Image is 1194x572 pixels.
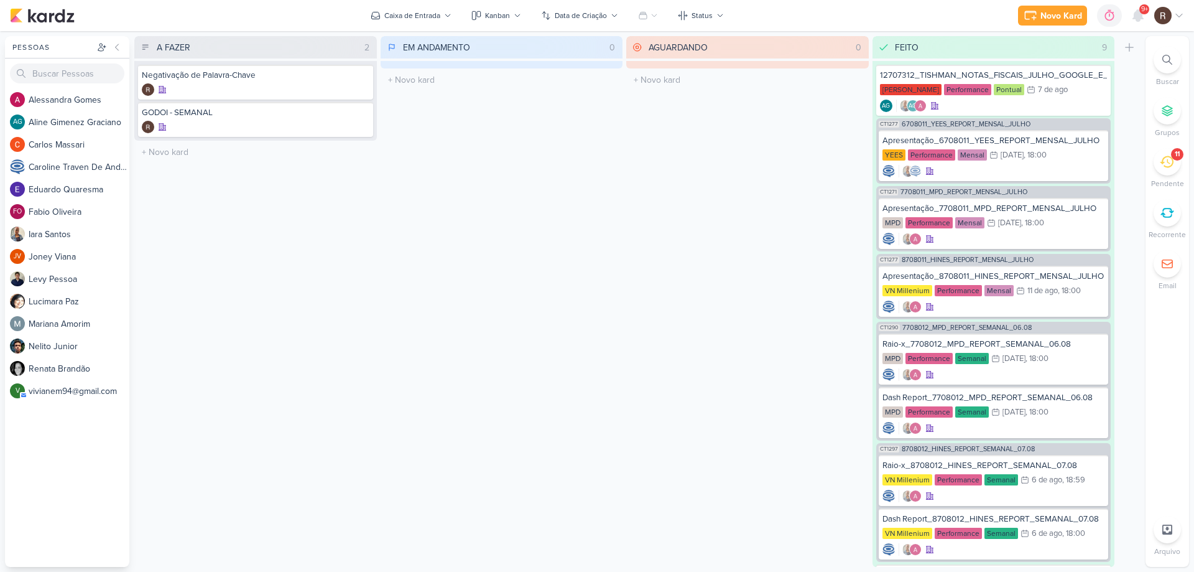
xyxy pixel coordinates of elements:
img: Alessandra Gomes [909,543,922,556]
div: Pessoas [10,42,95,53]
p: Grupos [1155,127,1180,138]
img: Iara Santos [899,100,912,112]
div: GODOI - SEMANAL [142,107,369,118]
img: Carlos Massari [10,137,25,152]
input: + Novo kard [383,71,621,89]
img: Iara Santos [902,543,914,556]
div: Dash Report_8708012_HINES_REPORT_SEMANAL_07.08 [882,513,1105,525]
div: 7 de ago [1038,86,1068,94]
p: JV [14,253,21,260]
img: Alessandra Gomes [909,422,922,434]
div: MPD [882,217,903,228]
div: 12707312_TISHMAN_NOTAS_FISCAIS_JULHO_GOOGLE_E_META [880,70,1108,81]
span: 8708011_HINES_REPORT_MENSAL_JULHO [902,256,1034,263]
img: Mariana Amorim [10,316,25,331]
img: Caroline Traven De Andrade [882,165,895,177]
div: , 18:00 [1021,219,1044,227]
div: Performance [905,217,953,228]
div: F a b i o O l i v e i r a [29,205,129,218]
div: Apresentação_8708011_HINES_REPORT_MENSAL_JULHO [882,271,1105,282]
div: Semanal [955,353,989,364]
div: Criador(a): Caroline Traven De Andrade [882,543,895,556]
img: Caroline Traven De Andrade [882,422,895,434]
div: Mensal [955,217,984,228]
div: L e v y P e s s o a [29,273,129,286]
div: Fabio Oliveira [10,204,25,219]
div: Performance [905,353,953,364]
div: A l e s s a n d r a G o m e s [29,93,129,106]
input: + Novo kard [629,71,866,89]
div: 11 de ago [1027,287,1058,295]
div: Colaboradores: Iara Santos, Alessandra Gomes [899,490,922,502]
div: vivianem94@gmail.com [10,383,25,398]
p: Arquivo [1154,546,1180,557]
img: kardz.app [10,8,75,23]
div: VN Millenium [882,474,932,485]
div: Colaboradores: Iara Santos, Alessandra Gomes [899,368,922,381]
div: Criador(a): Caroline Traven De Andrade [882,368,895,381]
div: Aline Gimenez Graciano [880,100,892,112]
p: FO [13,209,22,215]
div: Pontual [994,84,1024,95]
input: + Novo kard [137,143,374,161]
img: Iara Santos [902,301,914,313]
img: Alessandra Gomes [909,233,922,245]
li: Ctrl + F [1145,46,1189,87]
img: Rafael Dornelles [142,83,154,96]
div: Criador(a): Caroline Traven De Andrade [882,422,895,434]
div: Aline Gimenez Graciano [10,115,25,129]
p: Pendente [1151,178,1184,189]
div: C a r l o s M a s s a r i [29,138,129,151]
div: Colaboradores: Iara Santos, Alessandra Gomes [899,233,922,245]
div: 9 [1097,41,1112,54]
img: Renata Brandão [10,361,25,376]
div: Criador(a): Caroline Traven De Andrade [882,490,895,502]
div: [DATE] [998,219,1021,227]
img: Caroline Traven De Andrade [909,165,922,177]
img: Alessandra Gomes [909,368,922,381]
div: Dash Report_7708012_MPD_REPORT_SEMANAL_06.08 [882,392,1105,403]
div: , 18:59 [1062,476,1085,484]
div: Criador(a): Caroline Traven De Andrade [882,165,895,177]
div: Raio-x_8708012_HINES_REPORT_SEMANAL_07.08 [882,460,1105,471]
div: Aline Gimenez Graciano [907,100,919,112]
div: , 18:00 [1025,408,1048,416]
img: Nelito Junior [10,339,25,354]
div: Raio-x_7708012_MPD_REPORT_SEMANAL_06.08 [882,339,1105,350]
span: CT1277 [879,121,899,128]
img: Iara Santos [902,165,914,177]
div: Criador(a): Caroline Traven De Andrade [882,233,895,245]
p: Buscar [1156,76,1179,87]
div: 2 [359,41,374,54]
div: Criador(a): Rafael Dornelles [142,83,154,96]
p: AG [882,103,890,110]
div: Performance [905,406,953,418]
div: Colaboradores: Iara Santos, Alessandra Gomes [899,301,922,313]
div: [PERSON_NAME] [880,84,942,95]
div: MPD [882,406,903,418]
div: Apresentação_7708011_MPD_REPORT_MENSAL_JULHO [882,203,1105,214]
p: AG [909,103,917,110]
div: , 18:00 [1058,287,1081,295]
span: 6708011_YEES_REPORT_MENSAL_JULHO [902,121,1030,128]
div: Performance [935,474,982,485]
span: CT1297 [879,446,899,452]
img: Caroline Traven De Andrade [10,159,25,174]
img: Iara Santos [902,422,914,434]
span: CT1277 [879,256,899,263]
div: Colaboradores: Iara Santos, Caroline Traven De Andrade [899,165,922,177]
img: Levy Pessoa [10,271,25,286]
div: L u c i m a r a P a z [29,295,129,308]
div: Criador(a): Aline Gimenez Graciano [880,100,892,112]
img: Caroline Traven De Andrade [882,301,895,313]
img: Rafael Dornelles [1154,7,1172,24]
div: Performance [935,285,982,296]
div: , 18:00 [1025,355,1048,363]
div: [DATE] [1001,151,1024,159]
div: VN Millenium [882,528,932,539]
img: Alessandra Gomes [909,490,922,502]
div: 0 [604,41,620,54]
span: 9+ [1141,4,1148,14]
span: CT1271 [879,189,898,195]
div: , 18:00 [1062,530,1085,538]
